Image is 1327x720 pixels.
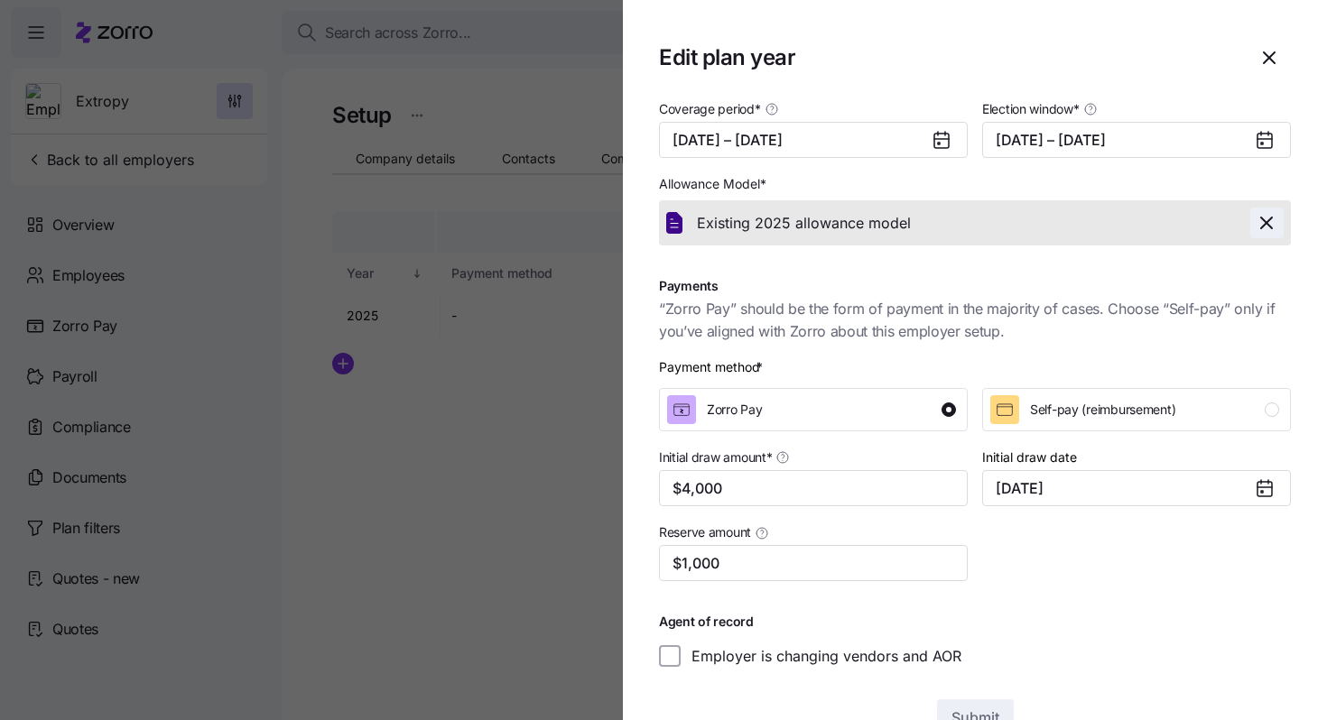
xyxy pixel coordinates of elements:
[1030,401,1175,419] span: Self-pay (reimbursement)
[659,43,1233,71] h1: Edit plan year
[659,357,766,377] div: Payment method
[982,122,1291,158] button: [DATE] – [DATE]
[681,645,961,667] label: Employer is changing vendors and AOR
[982,100,1080,118] span: Election window *
[659,278,1291,294] h1: Payments
[659,298,1291,343] span: “Zorro Pay” should be the form of payment in the majority of cases. Choose “Self-pay” only if you...
[659,448,772,466] span: Initial draw amount *
[982,470,1291,506] input: MM/DD/YYYY
[707,401,762,419] span: Zorro Pay
[697,212,911,235] span: Existing 2025 allowance model
[659,175,766,193] span: Allowance Model *
[659,122,968,158] button: [DATE] – [DATE]
[659,100,761,118] span: Coverage period *
[659,614,1291,630] h1: Agent of record
[982,448,1077,467] label: Initial draw date
[659,523,751,541] span: Reserve amount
